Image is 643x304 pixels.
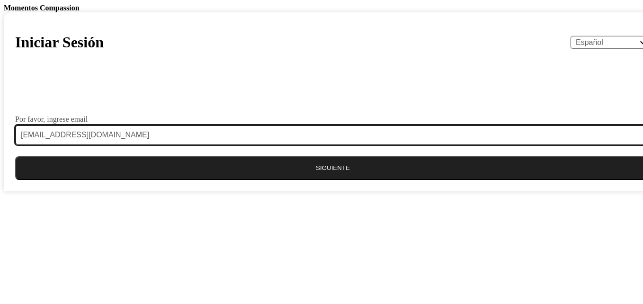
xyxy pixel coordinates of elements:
label: Por favor, ingrese email [15,116,88,123]
h1: Iniciar Sesión [15,34,104,51]
b: Momentos Compassion [4,4,80,12]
